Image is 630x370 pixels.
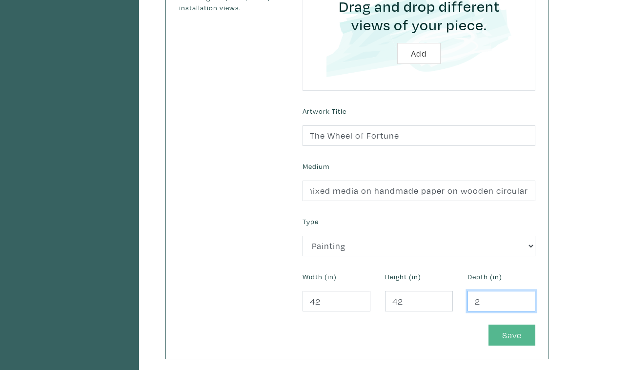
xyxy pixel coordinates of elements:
label: Height (in) [385,271,421,282]
label: Width (in) [303,271,337,282]
button: Save [488,325,535,346]
label: Type [303,216,319,227]
label: Artwork Title [303,106,346,117]
label: Medium [303,161,329,172]
label: Depth (in) [467,271,502,282]
input: (optional) [467,291,535,312]
input: Ex. Acrylic on canvas, giclee on photo paper [303,181,535,202]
